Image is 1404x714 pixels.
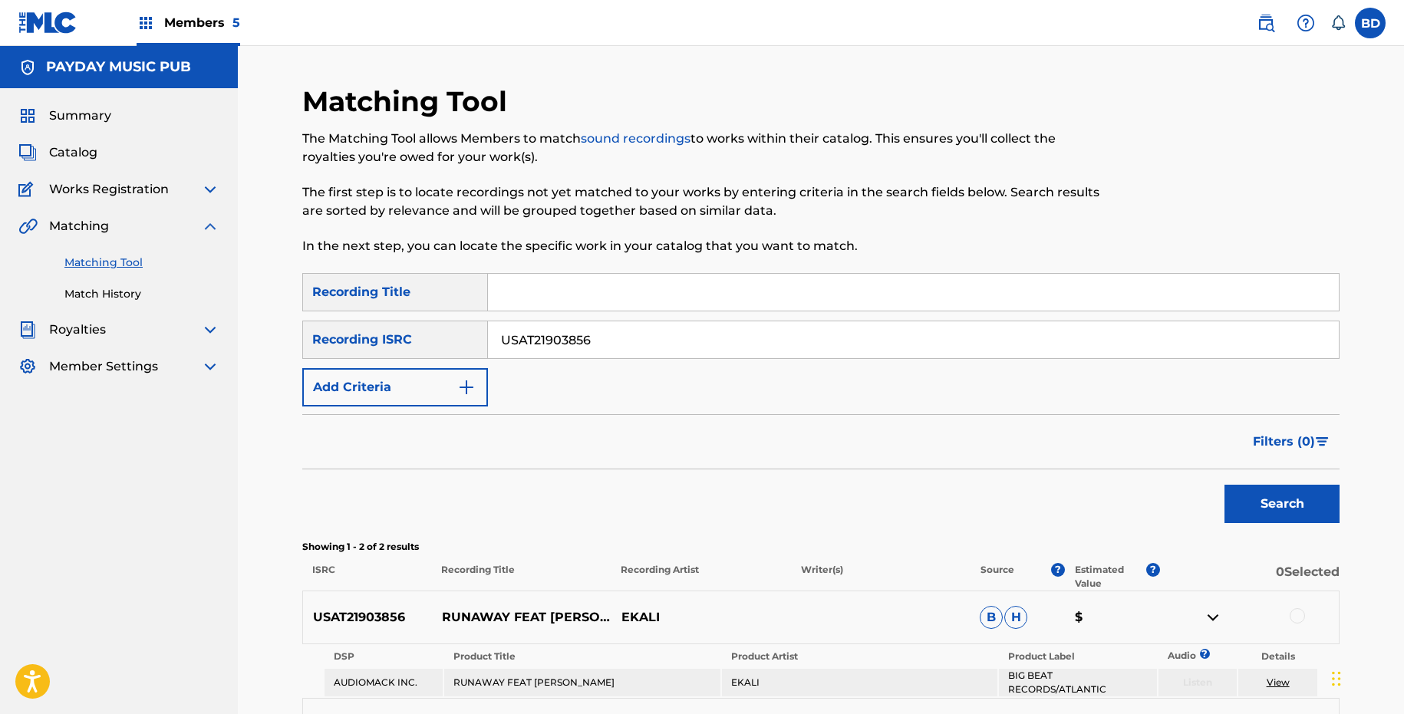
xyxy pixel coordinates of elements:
span: H [1004,606,1027,629]
img: Works Registration [18,180,38,199]
img: Summary [18,107,37,125]
span: ? [1051,563,1065,577]
div: Notifications [1330,15,1346,31]
a: sound recordings [581,131,690,146]
img: expand [201,357,219,376]
button: Search [1224,485,1340,523]
img: 9d2ae6d4665cec9f34b9.svg [457,378,476,396]
a: Match History [64,286,219,302]
p: RUNAWAY FEAT [PERSON_NAME] [432,608,611,627]
p: Audio [1158,649,1177,663]
p: Showing 1 - 2 of 2 results [302,540,1340,554]
img: Matching [18,217,38,235]
button: Add Criteria [302,368,488,406]
img: MLC Logo [18,12,77,34]
td: EKALI [722,669,997,696]
p: Source [980,563,1014,591]
iframe: Chat Widget [1327,640,1404,714]
img: Accounts [18,58,37,77]
p: The Matching Tool allows Members to match to works within their catalog. This ensures you'll coll... [302,130,1101,166]
th: Details [1238,646,1317,667]
span: Filters ( 0 ) [1253,433,1315,451]
h5: PAYDAY MUSIC PUB [46,58,191,76]
p: Listen [1158,676,1238,689]
th: Product Title [444,646,720,667]
th: DSP [325,646,443,667]
div: Drag [1332,656,1341,702]
iframe: Resource Center [1361,472,1404,595]
td: RUNAWAY FEAT [PERSON_NAME] [444,669,720,696]
span: Summary [49,107,111,125]
p: Recording Title [431,563,611,591]
img: Top Rightsholders [137,14,155,32]
td: AUDIOMACK INC. [325,669,443,696]
img: expand [201,180,219,199]
span: ? [1146,563,1160,577]
a: View [1267,676,1290,688]
div: Help [1290,8,1321,38]
span: Members [164,14,240,31]
p: In the next step, you can locate the specific work in your catalog that you want to match. [302,237,1101,255]
form: Search Form [302,273,1340,531]
p: Estimated Value [1075,563,1145,591]
span: Catalog [49,143,97,162]
span: Works Registration [49,180,169,199]
a: Matching Tool [64,255,219,271]
span: 5 [232,15,240,30]
span: ? [1204,649,1205,659]
img: expand [201,321,219,339]
img: contract [1204,608,1222,627]
span: Matching [49,217,109,235]
a: SummarySummary [18,107,111,125]
span: Member Settings [49,357,158,376]
p: EKALI [611,608,790,627]
span: B [980,606,1003,629]
h2: Matching Tool [302,84,515,119]
button: Filters (0) [1244,423,1340,461]
a: CatalogCatalog [18,143,97,162]
p: Recording Artist [611,563,790,591]
td: BIG BEAT RECORDS/ATLANTIC [999,669,1156,696]
p: USAT21903856 [303,608,432,627]
img: Royalties [18,321,37,339]
img: help [1297,14,1315,32]
span: Royalties [49,321,106,339]
p: ISRC [302,563,431,591]
img: expand [201,217,219,235]
img: filter [1316,437,1329,446]
img: Member Settings [18,357,37,376]
div: User Menu [1355,8,1386,38]
img: search [1257,14,1275,32]
p: Writer(s) [790,563,970,591]
p: $ [1065,608,1160,627]
p: 0 Selected [1160,563,1340,591]
th: Product Artist [722,646,997,667]
th: Product Label [999,646,1156,667]
p: The first step is to locate recordings not yet matched to your works by entering criteria in the ... [302,183,1101,220]
a: Public Search [1251,8,1281,38]
img: Catalog [18,143,37,162]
